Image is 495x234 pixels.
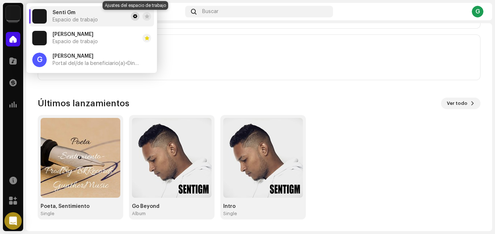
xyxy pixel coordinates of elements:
div: G [472,6,483,17]
div: Single [41,211,54,217]
span: Espacio de trabajo [53,39,98,45]
img: 9533c8f5-2792-4679-aa6f-3eeaf1f8a956 [41,118,120,198]
span: Buscar [202,9,219,15]
span: Senti Gm [53,10,75,16]
div: Último estado de cuenta [47,41,471,46]
img: 5eded35a-ca7a-487a-9cd2-6516ece9eff6 [132,118,212,198]
span: gunther faubricio pajaro castillo [53,53,93,59]
button: Ver todo [441,98,481,109]
div: G [32,53,47,67]
span: gunther faubricio pajaro castillo [53,32,93,37]
div: Open Intercom Messenger [4,212,22,230]
span: Espacio de trabajo [53,17,98,23]
img: f670b03a-ab2c-44ec-aa83-200a48535768 [223,118,303,198]
div: Poeta, Sentimiento [41,204,120,209]
img: 48257be4-38e1-423f-bf03-81300282f8d9 [6,6,20,20]
img: 48257be4-38e1-423f-bf03-81300282f8d9 [32,9,47,24]
div: Go Beyond [132,204,212,209]
span: <Dinastía Inc.> [125,61,159,66]
div: Intro [223,204,303,209]
span: Ver todo [447,96,467,111]
img: 48257be4-38e1-423f-bf03-81300282f8d9 [32,31,47,45]
span: Portal del/de la beneficiario(a) <Dinastía Inc.> [53,61,140,66]
h3: Últimos lanzamientos [38,98,129,109]
re-o-card-value: Último estado de cuenta [38,34,481,80]
div: Album [132,211,146,217]
div: Single [223,211,237,217]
